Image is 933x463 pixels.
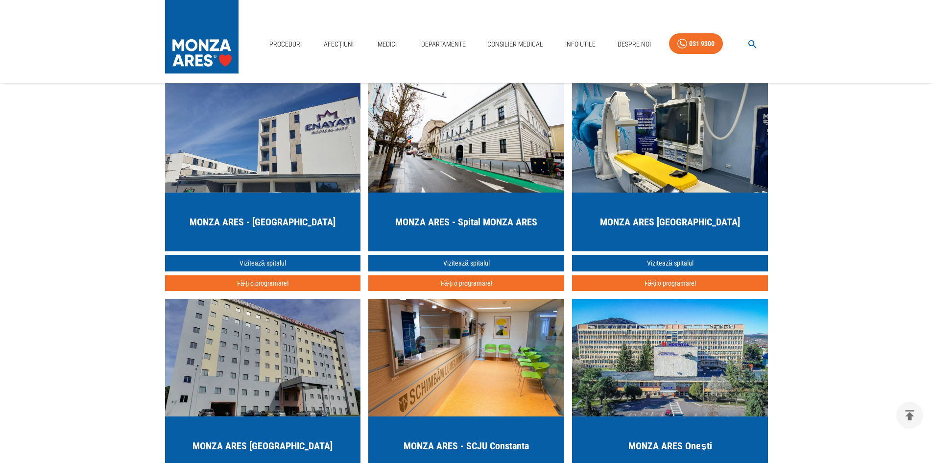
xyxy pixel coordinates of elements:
h5: MONZA ARES - [GEOGRAPHIC_DATA] [190,215,335,229]
a: Departamente [417,34,470,54]
a: Despre Noi [614,34,655,54]
h5: MONZA ARES Onești [628,439,712,453]
h5: MONZA ARES - Spital MONZA ARES [395,215,537,229]
a: Afecțiuni [320,34,358,54]
img: MONZA ARES Constanta [368,299,564,416]
div: 031 9300 [689,38,715,50]
a: MONZA ARES - Spital MONZA ARES [368,75,564,251]
a: Proceduri [265,34,306,54]
a: MONZA ARES - [GEOGRAPHIC_DATA] [165,75,361,251]
img: MONZA ARES Bucuresti [165,299,361,416]
a: 031 9300 [669,33,723,54]
button: Fă-ți o programare! [165,275,361,292]
a: Info Utile [561,34,599,54]
button: Fă-ți o programare! [368,275,564,292]
img: MONZA ARES Cluj-Napoca [368,75,564,193]
h5: MONZA ARES - SCJU Constanta [404,439,529,453]
img: MONZA ARES Bucuresti [165,75,361,193]
a: Vizitează spitalul [368,255,564,271]
a: Medici [372,34,403,54]
h5: MONZA ARES [GEOGRAPHIC_DATA] [192,439,333,453]
img: MONZA ARES Târgu Jiu [572,75,768,193]
button: delete [896,402,923,429]
a: Vizitează spitalul [572,255,768,271]
img: MONZA ARES Onești [572,299,768,416]
h5: MONZA ARES [GEOGRAPHIC_DATA] [600,215,740,229]
a: MONZA ARES [GEOGRAPHIC_DATA] [572,75,768,251]
button: Fă-ți o programare! [572,275,768,292]
a: Vizitează spitalul [165,255,361,271]
a: Consilier Medical [483,34,547,54]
